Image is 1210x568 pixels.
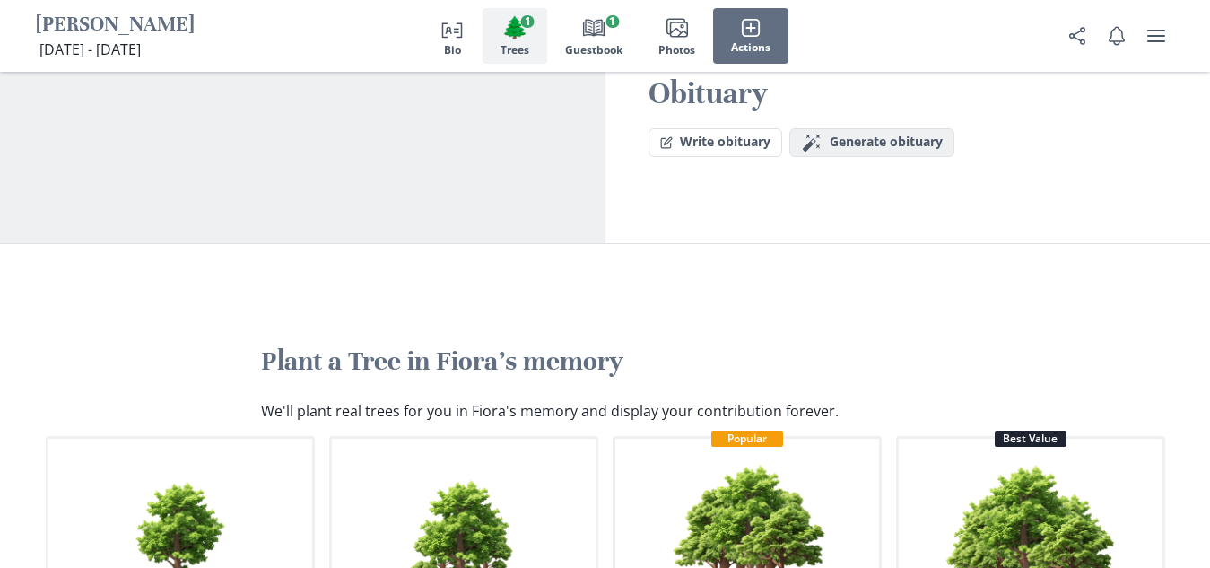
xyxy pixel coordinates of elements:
[547,8,640,64] button: Guestbook
[649,128,782,157] button: Write obituary
[565,44,622,57] span: Guestbook
[444,44,461,57] span: Bio
[1138,18,1174,54] button: user menu
[731,41,770,54] span: Actions
[789,128,954,157] button: Generate obituary
[39,39,141,59] span: [DATE] - [DATE]
[1099,18,1135,54] button: Notifications
[640,8,713,64] button: Photos
[713,8,788,64] button: Actions
[649,74,1168,113] h2: Obituary
[261,345,950,379] h2: Plant a Tree in Fiora's memory
[483,8,547,64] button: Trees
[658,44,695,57] span: Photos
[605,15,619,28] span: 1
[830,135,943,150] span: Generate obituary
[36,12,195,39] h1: [PERSON_NAME]
[501,44,529,57] span: Trees
[995,431,1066,447] div: Best Value
[521,15,535,28] span: 1
[711,431,783,447] div: Popular
[261,400,839,422] p: We'll plant real trees for you in Fiora's memory and display your contribution forever.
[422,8,483,64] button: Bio
[1059,18,1095,54] button: Share Obituary
[501,14,528,40] span: Tree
